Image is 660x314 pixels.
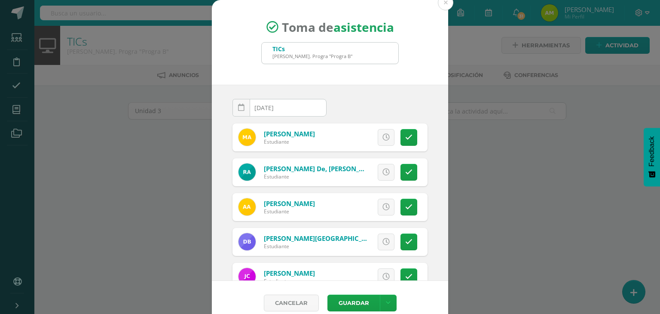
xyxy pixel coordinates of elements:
span: Excusa [337,269,361,285]
a: [PERSON_NAME] de, [PERSON_NAME] [264,164,380,173]
div: Estudiante [264,277,315,285]
a: [PERSON_NAME] [264,199,315,208]
div: Estudiante [264,173,367,180]
img: b229ffa7e41ad28712569fbe107fd509.png [238,268,256,285]
span: Excusa [337,164,361,180]
input: Busca un grado o sección aquí... [262,43,398,64]
a: [PERSON_NAME][GEOGRAPHIC_DATA] [264,234,381,243]
div: [PERSON_NAME]. Progra "Progra B" [272,53,352,59]
div: Estudiante [264,243,367,250]
a: [PERSON_NAME] [264,269,315,277]
img: 08ed44538270b9cab010fd73bdb9e4ab.png [238,163,256,181]
span: Toma de [282,19,394,35]
button: Guardar [327,295,380,311]
div: Estudiante [264,138,315,145]
input: Fecha de Inasistencia [233,99,326,116]
img: b1799d5f66729c78e5008072a9fa07d3.png [238,129,256,146]
button: Feedback - Mostrar encuesta [644,128,660,186]
div: Estudiante [264,208,315,215]
span: Feedback [648,136,656,166]
img: e870e6addef857c96f027b92ebf2f0b3.png [238,233,256,250]
a: Cancelar [264,295,319,311]
div: TICs [272,45,352,53]
strong: asistencia [333,19,394,35]
span: Excusa [337,129,361,145]
a: [PERSON_NAME] [264,129,315,138]
img: caf157d7ae1bf8fb0f9a66575377218b.png [238,198,256,215]
span: Excusa [337,199,361,215]
span: Excusa [337,234,361,250]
